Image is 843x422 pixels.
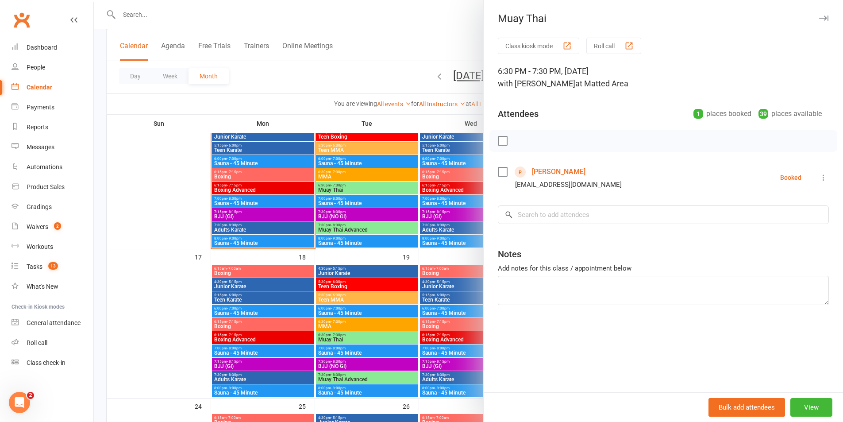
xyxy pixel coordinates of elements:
div: Attendees [498,108,539,120]
button: Bulk add attendees [708,398,785,417]
a: Payments [12,97,93,117]
div: Automations [27,163,62,170]
button: Roll call [586,38,641,54]
div: What's New [27,283,58,290]
div: Reports [27,124,48,131]
div: places booked [693,108,751,120]
div: Calendar [27,84,52,91]
button: View [790,398,832,417]
div: People [27,64,45,71]
a: Calendar [12,77,93,97]
div: Add notes for this class / appointment below [498,263,829,274]
a: Product Sales [12,177,93,197]
div: 6:30 PM - 7:30 PM, [DATE] [498,65,829,90]
div: places available [758,108,822,120]
div: Tasks [27,263,42,270]
span: 13 [48,262,58,270]
span: with [PERSON_NAME] [498,79,575,88]
a: What's New [12,277,93,297]
div: 1 [693,109,703,119]
button: Class kiosk mode [498,38,579,54]
input: Search to add attendees [498,205,829,224]
div: Workouts [27,243,53,250]
span: at Matted Area [575,79,628,88]
a: [PERSON_NAME] [532,165,585,179]
a: Waivers 2 [12,217,93,237]
div: Payments [27,104,54,111]
div: Product Sales [27,183,65,190]
a: General attendance kiosk mode [12,313,93,333]
span: 2 [27,392,34,399]
a: People [12,58,93,77]
div: Gradings [27,203,52,210]
div: Dashboard [27,44,57,51]
div: [EMAIL_ADDRESS][DOMAIN_NAME] [515,179,622,190]
a: Tasks 13 [12,257,93,277]
div: Booked [780,174,801,181]
a: Class kiosk mode [12,353,93,373]
a: Gradings [12,197,93,217]
div: Messages [27,143,54,151]
a: Reports [12,117,93,137]
a: Workouts [12,237,93,257]
a: Messages [12,137,93,157]
a: Roll call [12,333,93,353]
div: Notes [498,248,521,260]
div: Roll call [27,339,47,346]
div: General attendance [27,319,81,326]
div: Muay Thai [484,12,843,25]
a: Clubworx [11,9,33,31]
iframe: Intercom live chat [9,392,30,413]
a: Dashboard [12,38,93,58]
div: Class check-in [27,359,65,366]
div: Waivers [27,223,48,230]
span: 2 [54,222,61,230]
div: 39 [758,109,768,119]
a: Automations [12,157,93,177]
